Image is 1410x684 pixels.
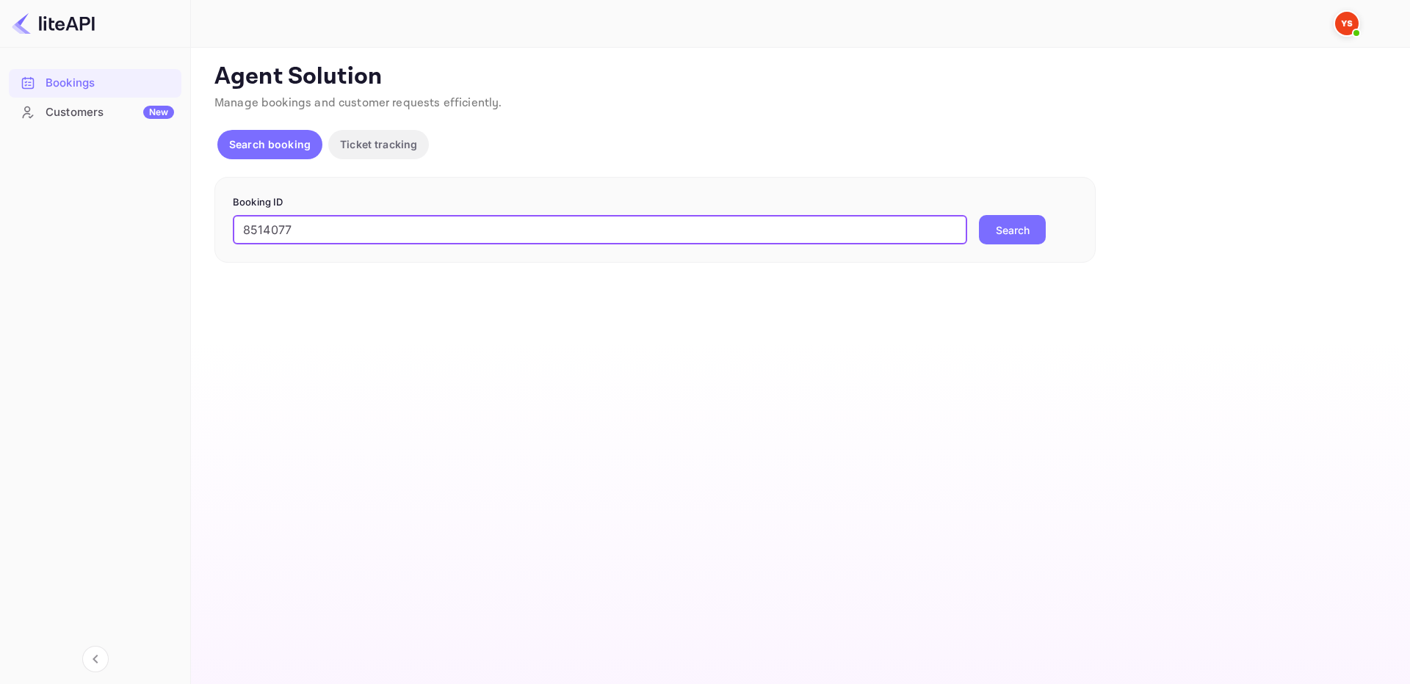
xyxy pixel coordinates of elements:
p: Agent Solution [214,62,1384,92]
div: CustomersNew [9,98,181,127]
img: Yandex Support [1335,12,1359,35]
div: Bookings [9,69,181,98]
input: Enter Booking ID (e.g., 63782194) [233,215,967,244]
p: Search booking [229,137,311,152]
p: Booking ID [233,195,1077,210]
button: Collapse navigation [82,646,109,672]
div: New [143,106,174,119]
button: Search [979,215,1046,244]
a: CustomersNew [9,98,181,125]
div: Customers [46,104,174,121]
a: Bookings [9,69,181,96]
img: LiteAPI logo [12,12,95,35]
div: Bookings [46,75,174,92]
p: Ticket tracking [340,137,417,152]
span: Manage bookings and customer requests efficiently. [214,95,502,111]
